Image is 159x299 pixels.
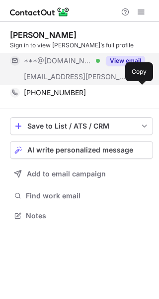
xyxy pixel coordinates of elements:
span: Notes [26,211,149,220]
div: Save to List / ATS / CRM [27,122,136,130]
span: AI write personalized message [27,146,133,154]
div: Sign in to view [PERSON_NAME]’s full profile [10,41,153,50]
button: Find work email [10,189,153,203]
button: AI write personalized message [10,141,153,159]
button: save-profile-one-click [10,117,153,135]
span: [EMAIL_ADDRESS][PERSON_NAME][DOMAIN_NAME] [24,72,127,81]
img: ContactOut v5.3.10 [10,6,70,18]
span: [PHONE_NUMBER] [24,88,86,97]
span: Find work email [26,191,149,200]
span: Add to email campaign [27,170,106,178]
button: Reveal Button [106,56,145,66]
button: Add to email campaign [10,165,153,183]
span: ***@[DOMAIN_NAME] [24,56,92,65]
div: [PERSON_NAME] [10,30,77,40]
button: Notes [10,209,153,223]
